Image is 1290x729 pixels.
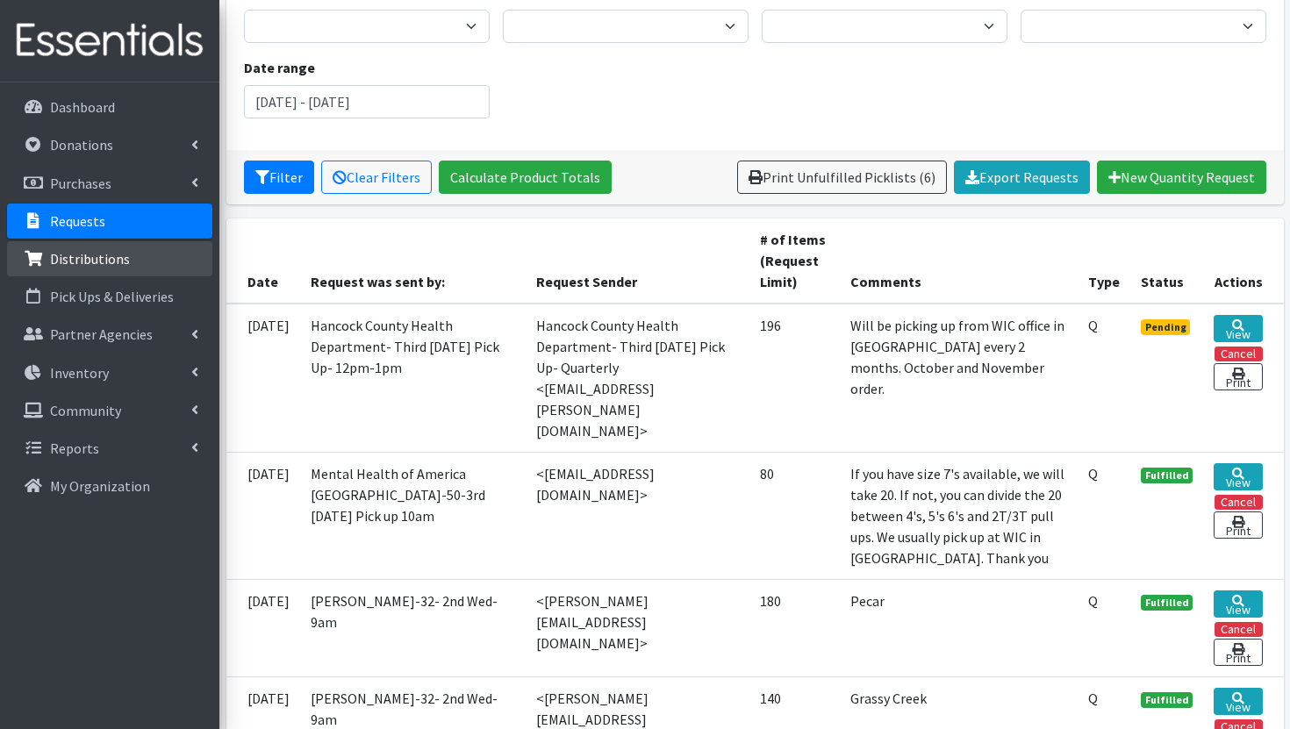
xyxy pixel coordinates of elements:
[7,468,212,504] a: My Organization
[300,579,526,676] td: [PERSON_NAME]-32- 2nd Wed- 9am
[50,440,99,457] p: Reports
[1141,692,1193,708] span: Fulfilled
[749,579,840,676] td: 180
[321,161,432,194] a: Clear Filters
[439,161,612,194] a: Calculate Product Totals
[7,355,212,390] a: Inventory
[7,393,212,428] a: Community
[7,89,212,125] a: Dashboard
[526,579,750,676] td: <[PERSON_NAME][EMAIL_ADDRESS][DOMAIN_NAME]>
[50,212,105,230] p: Requests
[50,288,174,305] p: Pick Ups & Deliveries
[50,364,109,382] p: Inventory
[840,579,1078,676] td: Pecar
[526,218,750,304] th: Request Sender
[1141,319,1191,335] span: Pending
[1088,690,1098,707] abbr: Quantity
[1214,688,1262,715] a: View
[840,218,1078,304] th: Comments
[300,304,526,453] td: Hancock County Health Department- Third [DATE] Pick Up- 12pm-1pm
[1215,495,1263,510] button: Cancel
[226,304,300,453] td: [DATE]
[1088,592,1098,610] abbr: Quantity
[526,452,750,579] td: <[EMAIL_ADDRESS][DOMAIN_NAME]>
[7,241,212,276] a: Distributions
[737,161,947,194] a: Print Unfulfilled Picklists (6)
[1214,590,1262,618] a: View
[749,304,840,453] td: 196
[226,452,300,579] td: [DATE]
[244,85,490,118] input: January 1, 2011 - December 31, 2011
[840,304,1078,453] td: Will be picking up from WIC office in [GEOGRAPHIC_DATA] every 2 months. October and November order.
[1214,639,1262,666] a: Print
[7,204,212,239] a: Requests
[1203,218,1283,304] th: Actions
[1130,218,1204,304] th: Status
[226,218,300,304] th: Date
[50,325,153,343] p: Partner Agencies
[7,166,212,201] a: Purchases
[1214,463,1262,490] a: View
[300,218,526,304] th: Request was sent by:
[1097,161,1266,194] a: New Quantity Request
[7,317,212,352] a: Partner Agencies
[1215,622,1263,637] button: Cancel
[526,304,750,453] td: Hancock County Health Department- Third [DATE] Pick Up- Quarterly <[EMAIL_ADDRESS][PERSON_NAME][D...
[1141,468,1193,483] span: Fulfilled
[244,57,315,78] label: Date range
[7,431,212,466] a: Reports
[1141,595,1193,611] span: Fulfilled
[1214,511,1262,539] a: Print
[1214,363,1262,390] a: Print
[50,402,121,419] p: Community
[954,161,1090,194] a: Export Requests
[7,127,212,162] a: Donations
[7,279,212,314] a: Pick Ups & Deliveries
[50,250,130,268] p: Distributions
[1078,218,1130,304] th: Type
[1088,465,1098,482] abbr: Quantity
[244,161,314,194] button: Filter
[50,175,111,192] p: Purchases
[226,579,300,676] td: [DATE]
[50,136,113,154] p: Donations
[1088,317,1098,334] abbr: Quantity
[1214,315,1262,342] a: View
[50,477,150,495] p: My Organization
[1215,347,1263,361] button: Cancel
[749,452,840,579] td: 80
[749,218,840,304] th: # of Items (Request Limit)
[50,98,115,116] p: Dashboard
[300,452,526,579] td: Mental Health of America [GEOGRAPHIC_DATA]-50-3rd [DATE] Pick up 10am
[7,11,212,70] img: HumanEssentials
[840,452,1078,579] td: If you have size 7's available, we will take 20. If not, you can divide the 20 between 4's, 5's 6...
